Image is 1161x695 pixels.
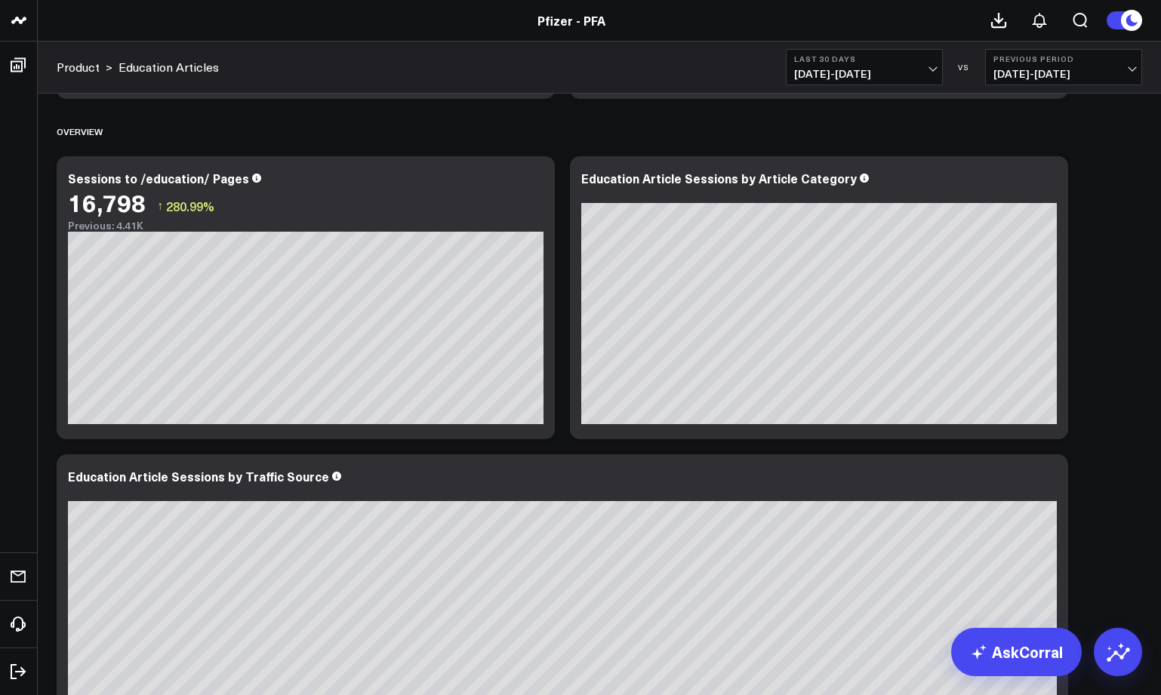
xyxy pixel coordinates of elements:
button: Last 30 Days[DATE]-[DATE] [786,49,943,85]
div: Education Article Sessions by Article Category [581,170,857,186]
span: [DATE] - [DATE] [993,68,1134,80]
div: Education Article Sessions by Traffic Source [68,468,329,484]
a: Education Articles [119,59,219,75]
div: Sessions to /education/ Pages [68,170,249,186]
span: ↑ [157,196,163,216]
a: AskCorral [951,628,1082,676]
a: Pfizer - PFA [537,12,605,29]
span: [DATE] - [DATE] [794,68,935,80]
div: > [57,59,112,75]
a: Product [57,59,100,75]
b: Previous Period [993,54,1134,63]
div: VS [950,63,978,72]
div: Previous: 4.41K [68,220,544,232]
b: Last 30 Days [794,54,935,63]
div: 16,798 [68,189,146,216]
div: Overview [57,114,103,149]
span: 280.99% [166,198,214,214]
button: Previous Period[DATE]-[DATE] [985,49,1142,85]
